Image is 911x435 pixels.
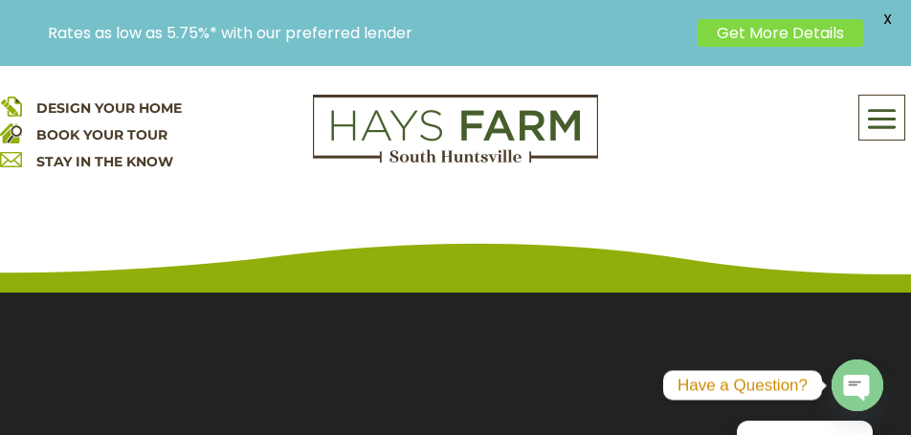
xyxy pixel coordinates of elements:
[36,126,167,143] a: BOOK YOUR TOUR
[36,153,173,170] a: STAY IN THE KNOW
[698,19,863,47] a: Get More Details
[313,95,598,163] img: Logo
[873,5,901,33] span: X
[313,150,598,167] a: hays farm homes huntsville development
[48,24,688,42] p: Rates as low as 5.75%* with our preferred lender
[36,99,182,117] a: DESIGN YOUR HOME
